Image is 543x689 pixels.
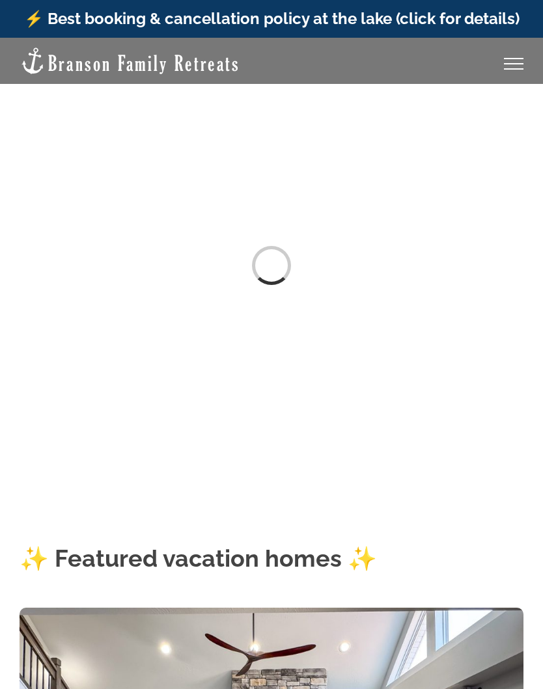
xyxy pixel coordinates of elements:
strong: ✨ Featured vacation homes ✨ [20,545,377,572]
a: ⚡️ Best booking & cancellation policy at the lake (click for details) [24,9,520,28]
div: Loading... [249,244,293,288]
a: Skye Retreat at Table Rock Lake-3004-Edit [20,606,523,623]
a: Toggle Menu [488,58,540,70]
img: Branson Family Retreats Logo [20,46,240,75]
